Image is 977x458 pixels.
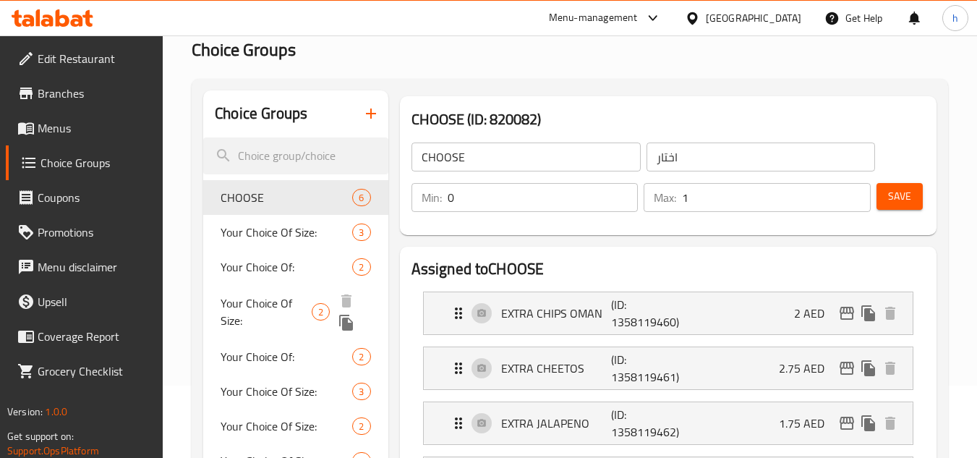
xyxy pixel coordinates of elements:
[7,427,74,446] span: Get support on:
[336,312,357,334] button: duplicate
[352,224,370,241] div: Choices
[7,402,43,421] span: Version:
[6,319,163,354] a: Coverage Report
[203,180,388,215] div: CHOOSE6
[203,137,388,174] input: search
[38,293,152,310] span: Upsell
[411,108,925,131] h3: CHOOSE (ID: 820082)
[353,350,370,364] span: 2
[549,9,638,27] div: Menu-management
[6,250,163,284] a: Menu disclaimer
[38,328,152,345] span: Coverage Report
[858,357,879,379] button: duplicate
[312,303,330,321] div: Choices
[353,385,370,399] span: 3
[836,412,858,434] button: edit
[38,50,152,67] span: Edit Restaurant
[215,103,307,124] h2: Choice Groups
[40,154,152,171] span: Choice Groups
[411,286,925,341] li: Expand
[352,189,370,206] div: Choices
[836,357,858,379] button: edit
[411,341,925,396] li: Expand
[352,383,370,400] div: Choices
[6,41,163,76] a: Edit Restaurant
[501,415,612,432] p: EXTRA JALAPENO
[6,354,163,389] a: Grocery Checklist
[794,305,836,322] p: 2 AED
[411,396,925,451] li: Expand
[501,360,612,377] p: EXTRA CHEETOS
[221,294,312,329] span: Your Choice Of Size:
[952,10,958,26] span: h
[203,284,388,339] div: Your Choice Of Size:2deleteduplicate
[38,258,152,276] span: Menu disclaimer
[45,402,67,421] span: 1.0.0
[6,145,163,180] a: Choice Groups
[876,183,923,210] button: Save
[353,260,370,274] span: 2
[203,215,388,250] div: Your Choice Of Size:3
[611,351,685,386] p: (ID: 1358119461)
[6,215,163,250] a: Promotions
[858,302,879,324] button: duplicate
[879,357,901,379] button: delete
[706,10,801,26] div: [GEOGRAPHIC_DATA]
[336,290,357,312] button: delete
[6,76,163,111] a: Branches
[221,383,352,400] span: Your Choice Of Size:
[221,417,352,435] span: Your Choice Of Size:
[353,420,370,433] span: 2
[221,224,352,241] span: Your Choice Of Size:
[879,302,901,324] button: delete
[38,362,152,380] span: Grocery Checklist
[879,412,901,434] button: delete
[203,250,388,284] div: Your Choice Of:2
[422,189,442,206] p: Min:
[38,224,152,241] span: Promotions
[424,402,913,444] div: Expand
[6,180,163,215] a: Coupons
[38,119,152,137] span: Menus
[501,305,612,322] p: EXTRA CHIPS OMAN
[312,305,329,319] span: 2
[858,412,879,434] button: duplicate
[424,347,913,389] div: Expand
[203,374,388,409] div: Your Choice Of Size:3
[38,85,152,102] span: Branches
[352,348,370,365] div: Choices
[221,258,352,276] span: Your Choice Of:
[424,292,913,334] div: Expand
[888,187,911,205] span: Save
[221,348,352,365] span: Your Choice Of:
[779,415,836,432] p: 1.75 AED
[654,189,676,206] p: Max:
[38,189,152,206] span: Coupons
[192,33,296,66] span: Choice Groups
[779,360,836,377] p: 2.75 AED
[611,406,685,441] p: (ID: 1358119462)
[6,111,163,145] a: Menus
[352,258,370,276] div: Choices
[353,226,370,239] span: 3
[836,302,858,324] button: edit
[411,258,925,280] h2: Assigned to CHOOSE
[611,296,685,331] p: (ID: 1358119460)
[353,191,370,205] span: 6
[352,417,370,435] div: Choices
[6,284,163,319] a: Upsell
[203,409,388,444] div: Your Choice Of Size:2
[221,189,352,206] span: CHOOSE
[203,339,388,374] div: Your Choice Of:2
